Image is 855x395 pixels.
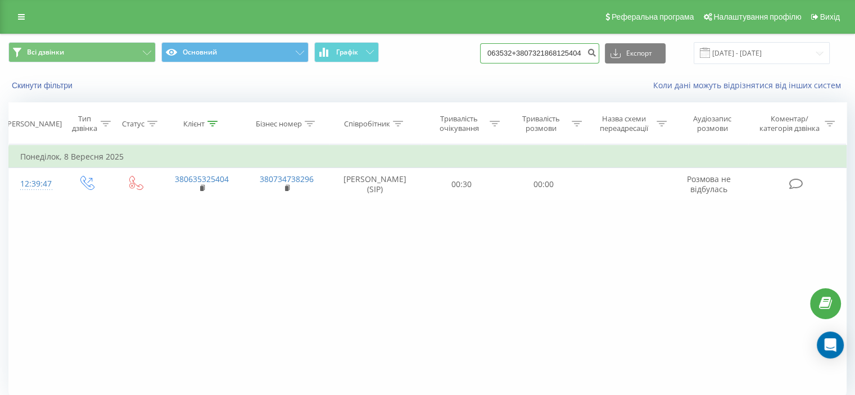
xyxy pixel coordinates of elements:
div: Open Intercom Messenger [817,332,844,358]
div: Тривалість очікування [431,114,487,133]
div: Коментар/категорія дзвінка [756,114,822,133]
button: Основний [161,42,309,62]
div: Аудіозапис розмови [680,114,745,133]
span: Графік [336,48,358,56]
a: 380734738296 [260,174,314,184]
div: 12:39:47 [20,173,50,195]
div: Співробітник [344,119,390,129]
a: 380635325404 [175,174,229,184]
div: [PERSON_NAME] [5,119,62,129]
span: Всі дзвінки [27,48,64,57]
button: Експорт [605,43,666,63]
div: Статус [122,119,144,129]
div: Бізнес номер [256,119,302,129]
div: Тривалість розмови [513,114,569,133]
span: Налаштування профілю [713,12,801,21]
div: Тип дзвінка [71,114,97,133]
button: Скинути фільтри [8,80,78,90]
td: 00:30 [421,168,503,201]
td: [PERSON_NAME] (SIP) [329,168,421,201]
input: Пошук за номером [480,43,599,63]
td: Понеділок, 8 Вересня 2025 [9,146,847,168]
button: Графік [314,42,379,62]
div: Назва схеми переадресації [595,114,654,133]
td: 00:00 [503,168,584,201]
a: Коли дані можуть відрізнятися вiд інших систем [653,80,847,90]
div: Клієнт [183,119,205,129]
span: Розмова не відбулась [687,174,731,194]
span: Реферальна програма [612,12,694,21]
span: Вихід [820,12,840,21]
button: Всі дзвінки [8,42,156,62]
